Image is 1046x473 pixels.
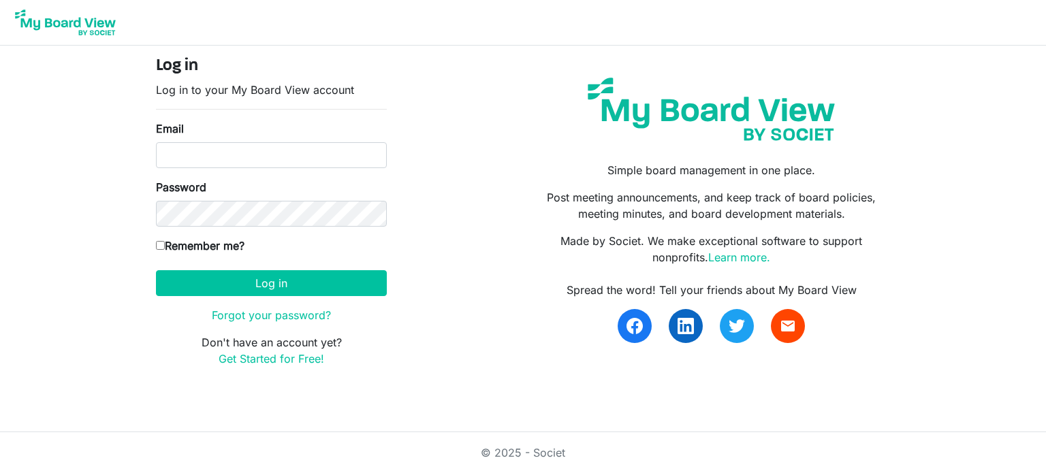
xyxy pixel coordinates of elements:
[156,270,387,296] button: Log in
[533,189,890,222] p: Post meeting announcements, and keep track of board policies, meeting minutes, and board developm...
[212,308,331,322] a: Forgot your password?
[533,233,890,265] p: Made by Societ. We make exceptional software to support nonprofits.
[481,446,565,459] a: © 2025 - Societ
[533,162,890,178] p: Simple board management in one place.
[156,179,206,195] label: Password
[156,82,387,98] p: Log in to your My Board View account
[729,318,745,334] img: twitter.svg
[533,282,890,298] div: Spread the word! Tell your friends about My Board View
[11,5,120,39] img: My Board View Logo
[780,318,796,334] span: email
[678,318,694,334] img: linkedin.svg
[627,318,643,334] img: facebook.svg
[156,241,165,250] input: Remember me?
[708,250,770,264] a: Learn more.
[156,120,184,137] label: Email
[156,56,387,76] h4: Log in
[156,238,244,254] label: Remember me?
[577,67,845,151] img: my-board-view-societ.svg
[156,334,387,367] p: Don't have an account yet?
[219,352,324,365] a: Get Started for Free!
[771,309,805,343] a: email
